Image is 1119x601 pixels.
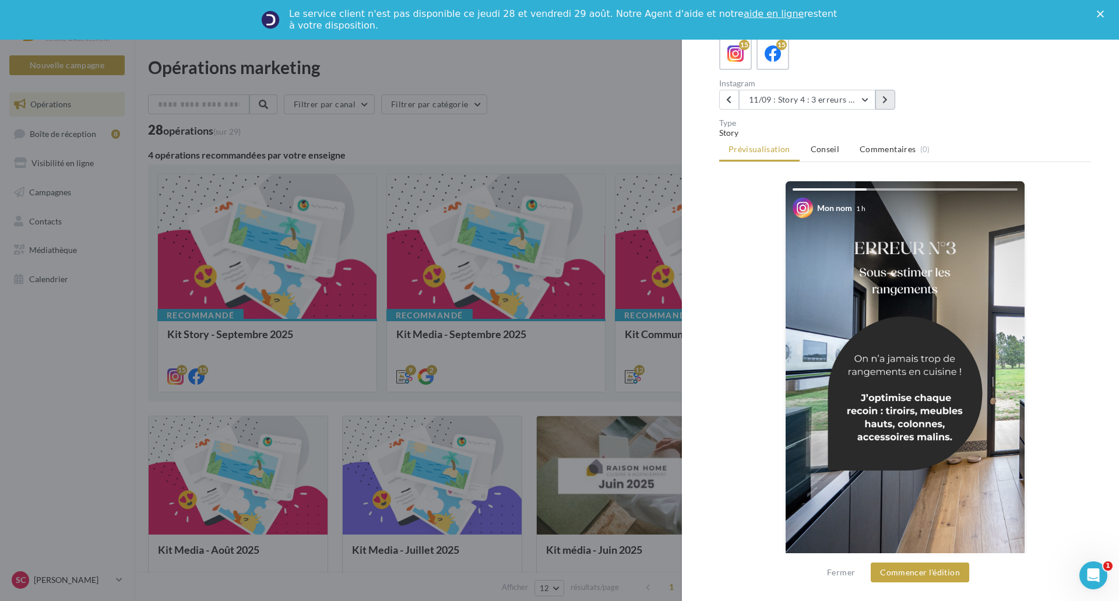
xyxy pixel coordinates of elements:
[856,203,865,213] div: 1 h
[739,40,749,50] div: 15
[719,119,1091,127] div: Type
[739,90,875,110] button: 11/09 : Story 4 : 3 erreurs à éviter quand on conçoit une cuisine
[719,79,900,87] div: Instagram
[860,143,916,155] span: Commentaires
[1079,561,1107,589] iframe: Intercom live chat
[719,127,1091,139] div: Story
[261,10,280,29] img: Profile image for Service-Client
[811,144,839,154] span: Conseil
[744,8,804,19] a: aide en ligne
[871,563,969,582] button: Commencer l'édition
[817,202,852,214] div: Mon nom
[776,40,787,50] div: 15
[1097,10,1109,17] div: Fermer
[920,145,930,154] span: (0)
[1103,561,1113,571] span: 1
[822,565,860,579] button: Fermer
[289,8,839,31] div: Le service client n'est pas disponible ce jeudi 28 et vendredi 29 août. Notre Agent d'aide et not...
